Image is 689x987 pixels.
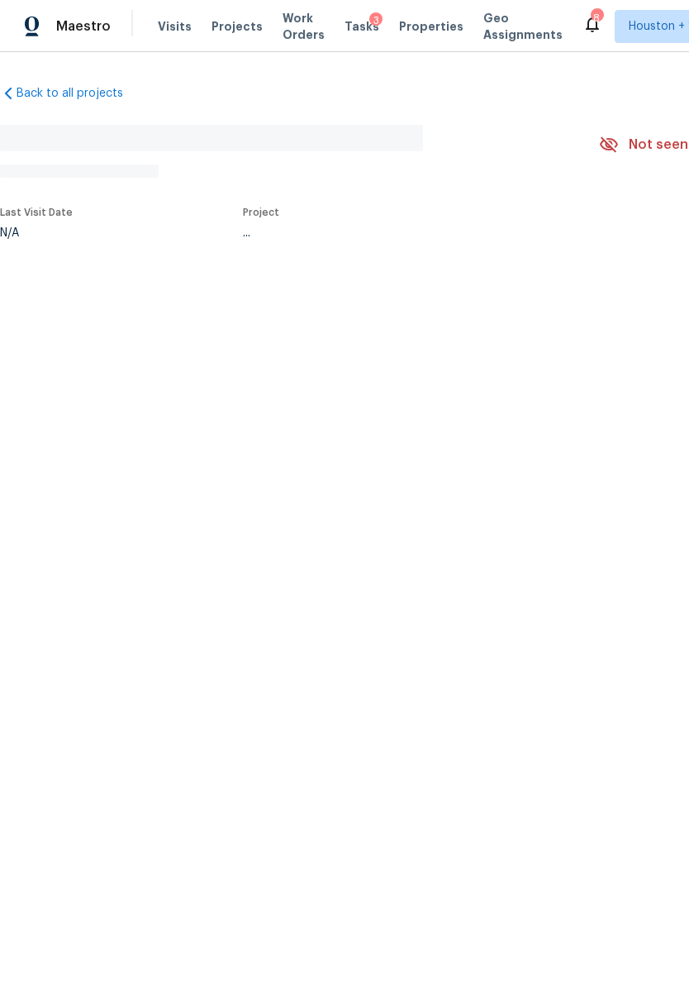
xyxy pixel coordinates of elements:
span: Geo Assignments [483,10,563,43]
span: Maestro [56,18,111,35]
span: Properties [399,18,463,35]
div: 3 [369,12,383,29]
span: Projects [211,18,263,35]
span: Visits [158,18,192,35]
span: Project [243,207,279,217]
div: 8 [591,10,602,26]
span: Tasks [344,21,379,32]
div: ... [243,227,560,239]
span: Work Orders [283,10,325,43]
